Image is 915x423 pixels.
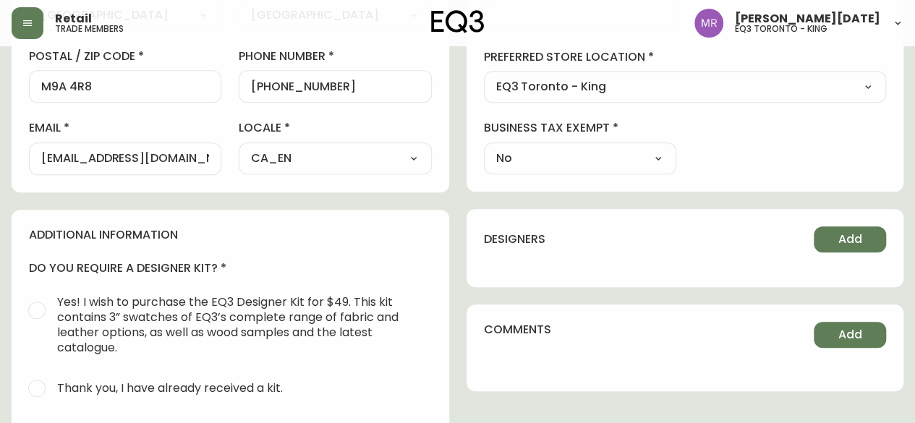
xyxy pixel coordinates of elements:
[55,25,124,33] h5: trade members
[735,13,880,25] span: [PERSON_NAME][DATE]
[838,231,862,247] span: Add
[239,48,431,64] label: phone number
[29,260,432,276] h4: do you require a designer kit?
[484,322,551,338] h4: comments
[29,227,432,243] h4: additional information
[694,9,723,38] img: 433a7fc21d7050a523c0a08e44de74d9
[735,25,827,33] h5: eq3 toronto - king
[838,327,862,343] span: Add
[57,294,420,355] span: Yes! I wish to purchase the EQ3 Designer Kit for $49. This kit contains 3” swatches of EQ3’s comp...
[239,120,431,136] label: locale
[484,120,676,136] label: business tax exempt
[29,48,221,64] label: postal / zip code
[814,226,886,252] button: Add
[57,380,283,396] span: Thank you, I have already received a kit.
[29,120,221,136] label: email
[431,10,485,33] img: logo
[484,231,545,247] h4: designers
[814,322,886,348] button: Add
[55,13,92,25] span: Retail
[484,49,887,65] label: preferred store location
